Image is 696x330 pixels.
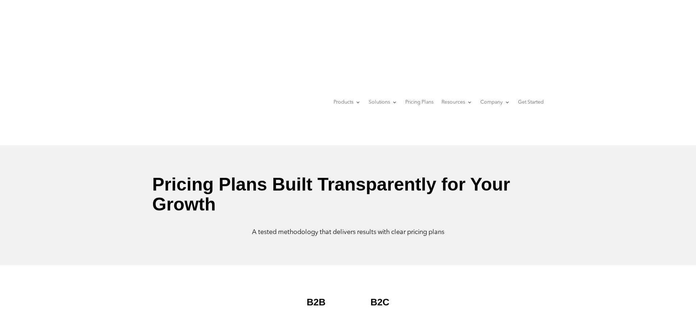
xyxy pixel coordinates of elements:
a: Solutions [369,88,397,116]
a: Resources [442,88,472,116]
a: Pricing Plans [405,88,434,116]
h1: Pricing Plans Built Transparently for Your Growth [152,175,544,218]
a: Products [333,88,361,116]
a: Get Started [518,88,544,116]
p: A tested methodology that delivers results with clear pricing plans [152,229,544,236]
a: Company [480,88,510,116]
label: B2B [307,297,326,308]
label: B2C [370,297,389,308]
